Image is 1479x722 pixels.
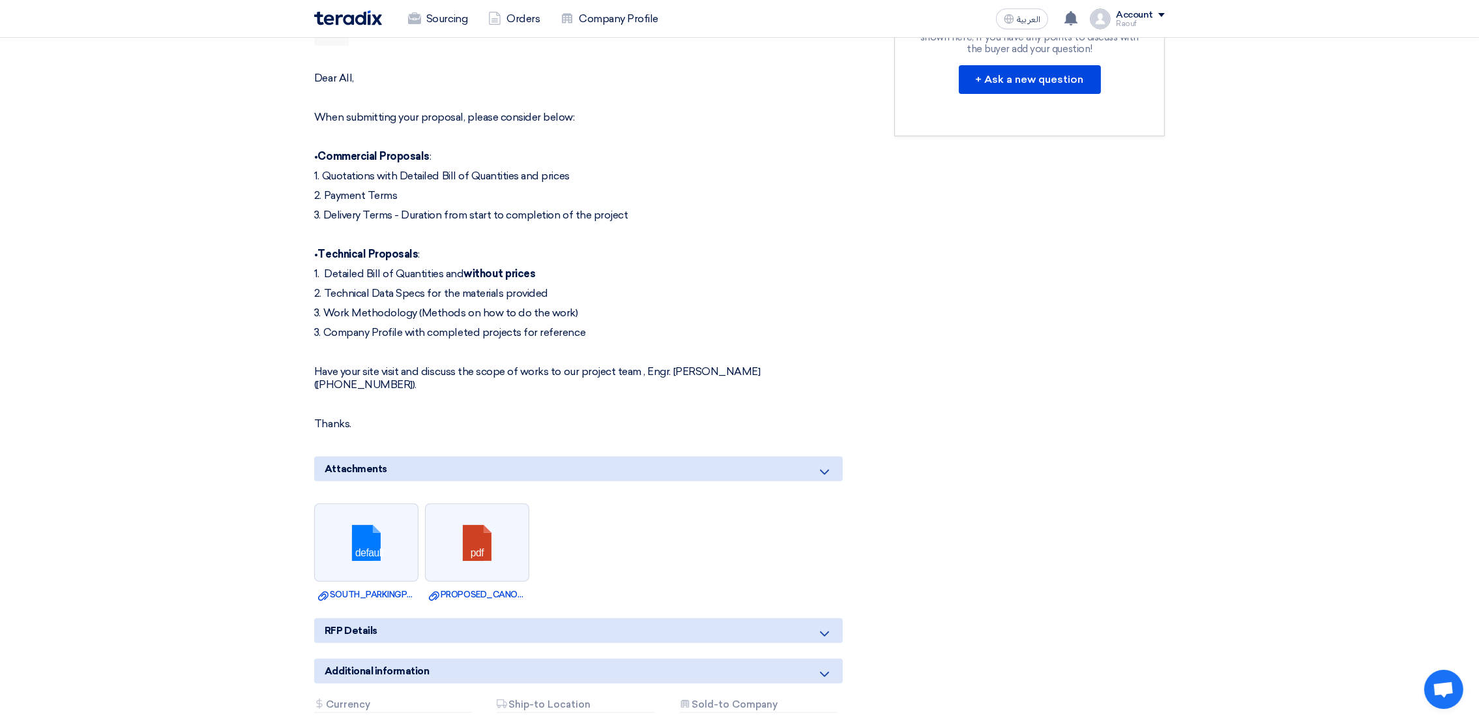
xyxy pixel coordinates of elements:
div: Ship-to Location [497,699,654,713]
strong: Commercial Proposals [318,150,430,162]
span: RFP Details [325,624,377,638]
p: 1. Detailed Bill of Quantities and [314,267,843,280]
p: 2. Technical Data Specs for the materials provided [314,287,843,300]
a: Company Profile [550,5,669,33]
p: Have your site visit and discuss the scope of works to our project team , Engr. [PERSON_NAME] ([P... [314,365,843,391]
a: PROPOSED_CANOPYSOUTH_PARKING_LOCATION.pdf [429,588,525,601]
button: + Ask a new question [959,65,1101,94]
a: Sourcing [398,5,478,33]
p: 3. Company Profile with completed projects for reference [314,326,843,339]
div: Alternatives/Suggestions from suppliers will be shown here, If you have any points to discuss wit... [919,20,1141,55]
p: Thanks. [314,417,843,430]
a: SOUTH_PARKINGPROPOSED_CANOPY_DETAILS.dwg [318,588,415,601]
a: Open chat [1424,670,1463,709]
div: Account [1116,10,1153,21]
p: 3. Work Methodology (Methods on how to do the work) [314,307,843,320]
strong: Technical Proposals [318,248,418,260]
p: When submitting your proposal, please consider below: [314,111,843,124]
p: • : [314,248,843,261]
p: 2. Payment Terms [314,189,843,202]
p: 3. Delivery Terms - Duration from start to completion of the project [314,209,843,222]
button: العربية [996,8,1048,29]
strong: without prices [463,267,535,280]
span: العربية [1017,15,1040,24]
span: Attachments [325,462,387,476]
img: profile_test.png [1090,8,1111,29]
p: • : [314,150,843,163]
span: Additional information [325,664,429,678]
p: Dear All, [314,72,843,85]
div: Currency [314,699,472,713]
div: Sold-to Company [680,699,838,713]
div: Raouf [1116,20,1165,27]
p: 1. Quotations with Detailed Bill of Quantities and prices [314,170,843,183]
img: Teradix logo [314,10,382,25]
a: Orders [478,5,550,33]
